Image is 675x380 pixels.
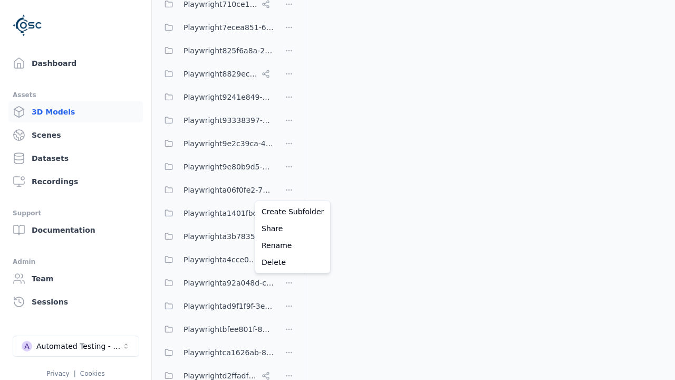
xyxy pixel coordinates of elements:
a: Rename [257,237,328,254]
a: Share [257,220,328,237]
a: Delete [257,254,328,271]
a: Create Subfolder [257,203,328,220]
